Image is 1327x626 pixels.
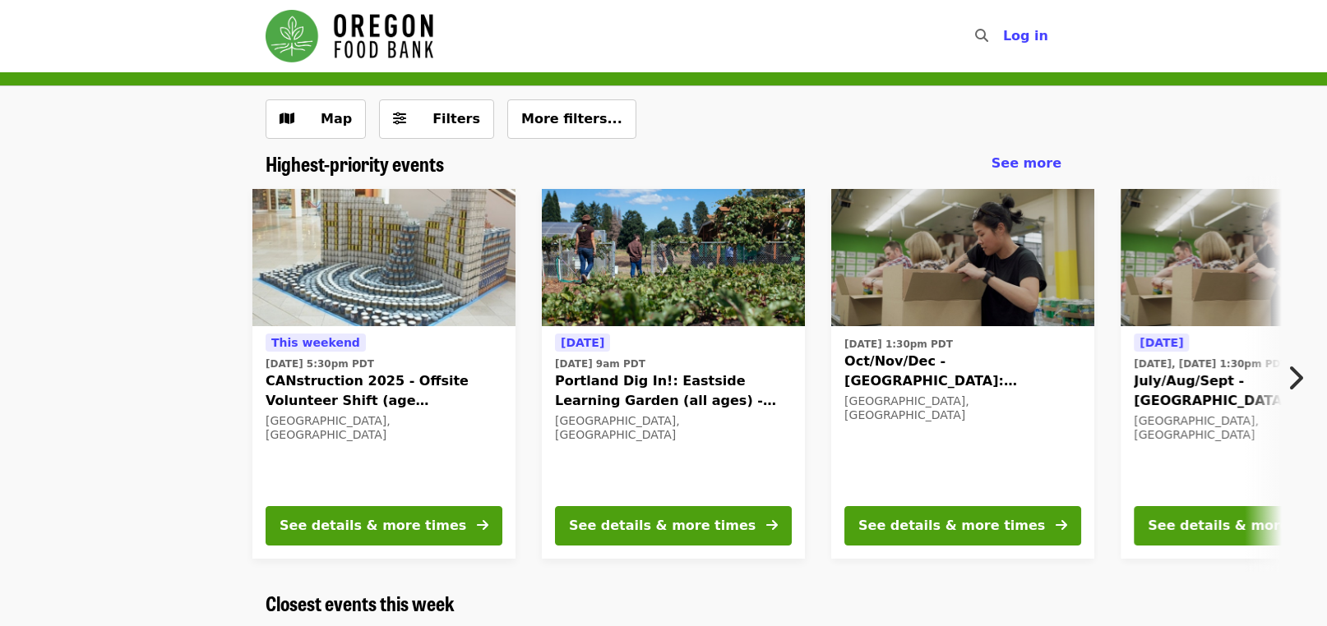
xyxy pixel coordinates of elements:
span: See more [992,155,1061,171]
a: Closest events this week [266,591,455,615]
div: [GEOGRAPHIC_DATA], [GEOGRAPHIC_DATA] [266,414,502,442]
button: See details & more times [266,506,502,545]
button: Filters (0 selected) [379,99,494,139]
button: See details & more times [844,506,1081,545]
button: Next item [1273,355,1327,401]
i: search icon [975,28,988,44]
button: See details & more times [555,506,792,545]
span: Oct/Nov/Dec - [GEOGRAPHIC_DATA]: Repack/Sort (age [DEMOGRAPHIC_DATA]+) [844,352,1081,391]
span: [DATE] [1140,336,1183,349]
span: Filters [432,111,480,127]
button: More filters... [507,99,636,139]
time: [DATE] 1:30pm PDT [844,337,953,352]
i: arrow-right icon [1056,518,1067,533]
div: [GEOGRAPHIC_DATA], [GEOGRAPHIC_DATA] [844,394,1081,422]
span: Closest events this week [266,588,455,617]
time: [DATE] 5:30pm PDT [266,357,374,371]
i: sliders-h icon [393,111,406,127]
img: Oregon Food Bank - Home [266,10,433,62]
img: Portland Dig In!: Eastside Learning Garden (all ages) - Aug/Sept/Oct organized by Oregon Food Bank [542,189,805,327]
div: See details & more times [858,516,1045,536]
i: arrow-right icon [766,518,778,533]
img: Oct/Nov/Dec - Portland: Repack/Sort (age 8+) organized by Oregon Food Bank [831,189,1094,327]
button: Log in [990,20,1061,53]
span: Highest-priority events [266,149,444,177]
a: See more [992,154,1061,173]
i: arrow-right icon [477,518,488,533]
span: Map [321,111,352,127]
div: See details & more times [280,516,466,536]
div: Closest events this week [252,591,1075,615]
div: Highest-priority events [252,152,1075,176]
span: Log in [1003,28,1048,44]
span: This weekend [271,336,360,349]
span: More filters... [521,111,622,127]
time: [DATE], [DATE] 1:30pm PDT [1134,357,1287,371]
a: See details for "CANstruction 2025 - Offsite Volunteer Shift (age 16+)" [252,189,516,559]
span: Portland Dig In!: Eastside Learning Garden (all ages) - Aug/Sept/Oct [555,371,792,411]
a: See details for "Portland Dig In!: Eastside Learning Garden (all ages) - Aug/Sept/Oct" [542,189,805,559]
time: [DATE] 9am PDT [555,357,645,371]
i: map icon [280,111,294,127]
div: [GEOGRAPHIC_DATA], [GEOGRAPHIC_DATA] [555,414,792,442]
div: See details & more times [569,516,756,536]
a: Highest-priority events [266,152,444,176]
button: Show map view [266,99,366,139]
img: CANstruction 2025 - Offsite Volunteer Shift (age 16+) organized by Oregon Food Bank [252,189,516,327]
i: chevron-right icon [1287,362,1303,394]
span: [DATE] [561,336,604,349]
span: CANstruction 2025 - Offsite Volunteer Shift (age [DEMOGRAPHIC_DATA]+) [266,371,502,411]
a: See details for "Oct/Nov/Dec - Portland: Repack/Sort (age 8+)" [831,189,1094,559]
input: Search [998,16,1011,56]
